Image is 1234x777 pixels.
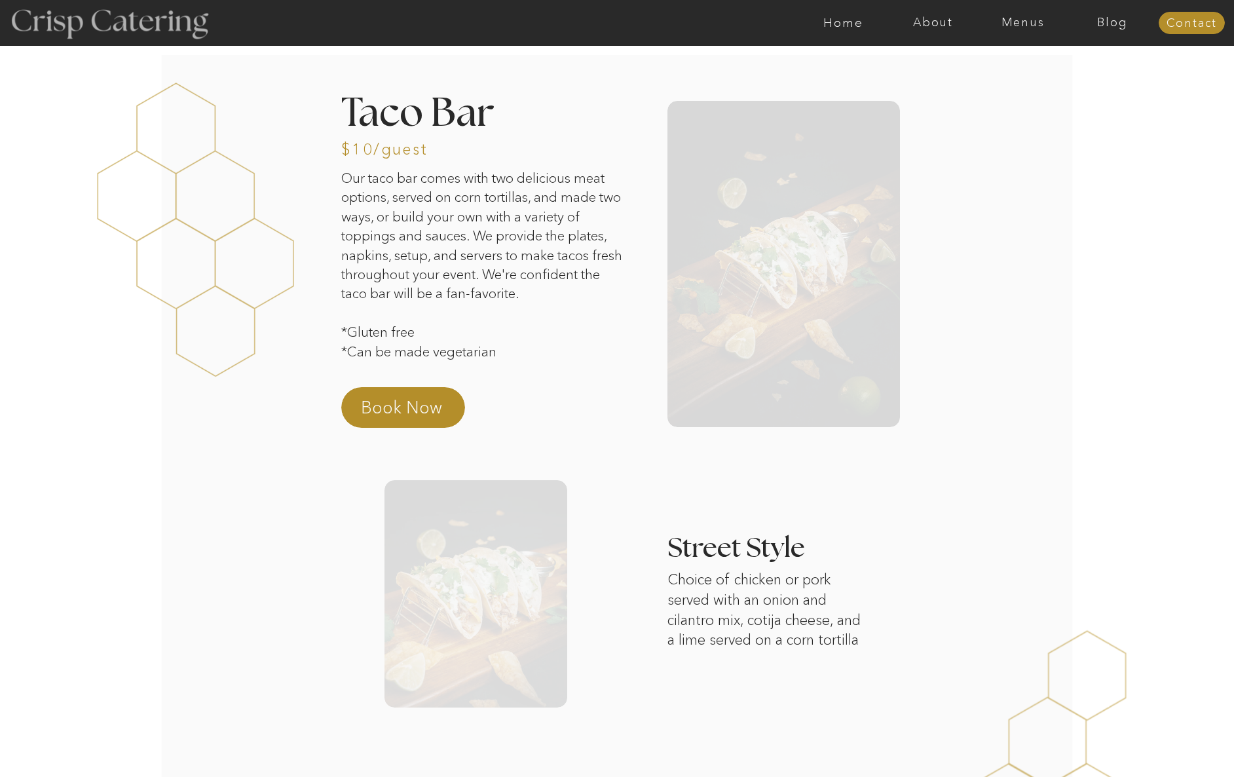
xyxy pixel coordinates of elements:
a: About [888,16,978,29]
a: Home [798,16,888,29]
a: Menus [978,16,1068,29]
a: Book Now [361,396,476,427]
h2: Taco Bar [341,94,593,129]
a: Contact [1159,17,1225,30]
p: Our taco bar comes with two delicious meat options, served on corn tortillas, and made two ways, ... [341,168,627,373]
p: Choice of chicken or pork served with an onion and cilantro mix, cotija cheese, and a lime served... [667,570,869,657]
a: Blog [1068,16,1157,29]
h3: Street Style [667,535,876,564]
h3: $10/guest [341,142,416,154]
